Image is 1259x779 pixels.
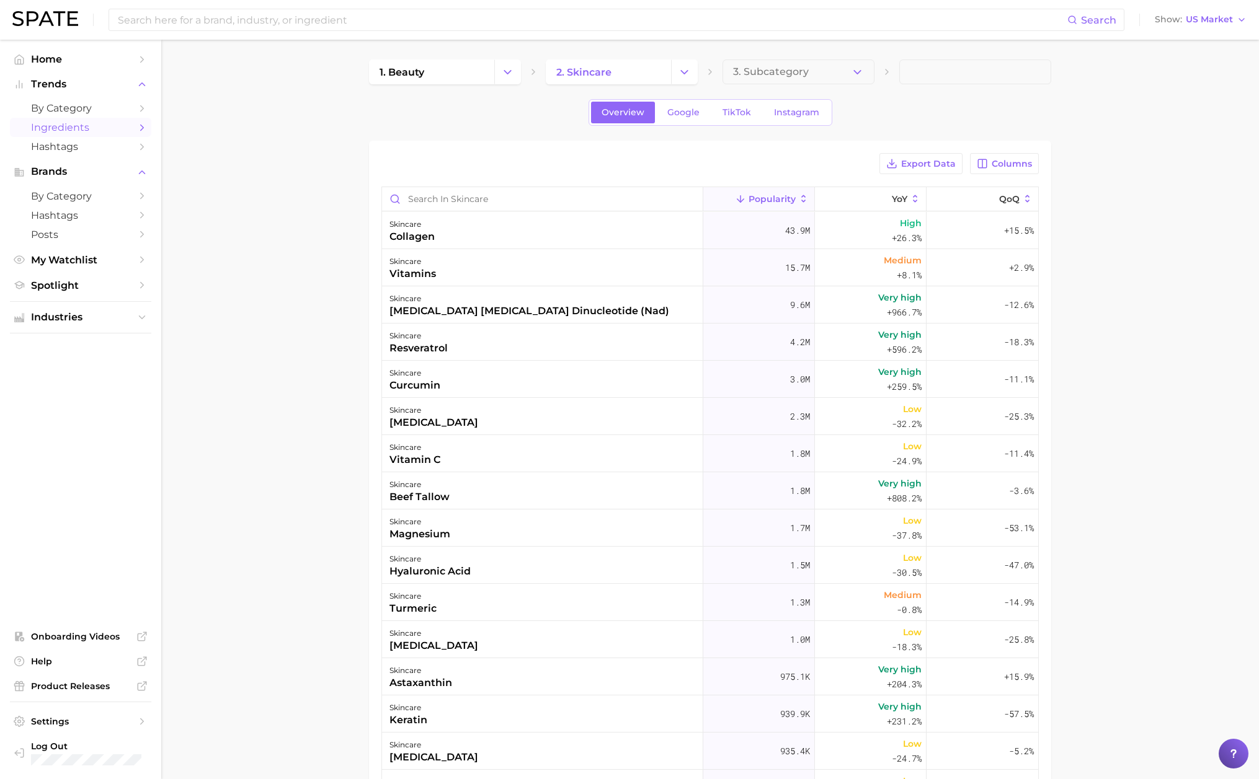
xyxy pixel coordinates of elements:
[389,676,452,690] div: astaxanthin
[382,658,1038,695] button: skincareastaxanthin975.1kVery high+204.3%+15.9%
[382,286,1038,323] button: skincare[MEDICAL_DATA] [MEDICAL_DATA] dinucleotide (nad)9.6mVery high+966.7%-12.6%
[382,584,1038,621] button: skincareturmeric1.3mMedium-0.8%-14.9%
[790,558,810,573] span: 1.5m
[903,513,922,528] span: Low
[10,276,151,295] a: Spotlight
[897,268,922,283] span: +8.1%
[900,216,922,231] span: High
[382,695,1038,733] button: skincarekeratin939.9kVery high+231.2%-57.5%
[785,260,810,275] span: 15.7m
[382,398,1038,435] button: skincare[MEDICAL_DATA]2.3mLow-32.2%-25.3%
[878,662,922,677] span: Very high
[780,669,810,684] span: 975.1k
[380,66,424,78] span: 1. beauty
[389,452,440,467] div: vitamin c
[389,713,427,728] div: keratin
[703,187,815,211] button: Popularity
[887,677,922,692] span: +204.3%
[591,102,655,123] a: Overview
[117,9,1067,30] input: Search here for a brand, industry, or ingredient
[992,159,1032,169] span: Columns
[389,217,435,232] div: skincare
[927,187,1038,211] button: QoQ
[1004,669,1034,684] span: +15.9%
[10,737,151,769] a: Log out. Currently logged in with e-mail meghnar@oddity.com.
[10,137,151,156] a: Hashtags
[10,99,151,118] a: by Category
[790,632,810,647] span: 1.0m
[10,712,151,731] a: Settings
[892,194,907,204] span: YoY
[389,737,478,752] div: skincare
[382,733,1038,770] button: skincare[MEDICAL_DATA]935.4kLow-24.7%-5.2%
[10,75,151,94] button: Trends
[389,291,669,306] div: skincare
[878,290,922,305] span: Very high
[369,59,494,84] a: 1. beauty
[389,527,450,542] div: magnesium
[1004,223,1034,238] span: +15.5%
[884,253,922,268] span: Medium
[31,209,130,221] span: Hashtags
[887,491,922,506] span: +808.2%
[12,11,78,26] img: SPATE
[31,53,130,65] span: Home
[10,118,151,137] a: Ingredients
[903,439,922,454] span: Low
[389,514,450,529] div: skincare
[382,286,703,323] div: nicotinamide adenine dinucleotide (nad)
[657,102,710,123] a: Google
[1004,297,1034,312] span: -12.6%
[1009,483,1034,498] span: -3.6%
[1004,632,1034,647] span: -25.8%
[389,477,450,492] div: skincare
[10,308,151,327] button: Industries
[31,166,130,177] span: Brands
[382,435,1038,472] button: skincarevitamin c1.8mLow-24.9%-11.4%
[382,212,1038,249] button: skincarecollagen43.9mHigh+26.3%+15.5%
[785,223,810,238] span: 43.9m
[389,378,440,393] div: curcumin
[389,415,478,430] div: [MEDICAL_DATA]
[815,187,927,211] button: YoY
[10,652,151,671] a: Help
[31,741,141,752] span: Log Out
[556,66,612,78] span: 2. skincare
[901,159,956,169] span: Export Data
[892,565,922,580] span: -30.5%
[892,640,922,654] span: -18.3%
[667,107,700,118] span: Google
[389,700,427,715] div: skincare
[389,254,436,269] div: skincare
[763,102,830,123] a: Instagram
[546,59,671,84] a: 2. skincare
[31,79,130,90] span: Trends
[1081,14,1116,26] span: Search
[1004,706,1034,721] span: -57.5%
[382,323,1038,361] button: skincareresveratrol4.2mVery high+596.2%-18.3%
[892,416,922,431] span: -32.2%
[389,750,478,765] div: [MEDICAL_DATA]
[31,121,130,133] span: Ingredients
[671,59,698,84] button: Change Category
[878,327,922,342] span: Very high
[780,706,810,721] span: 939.9k
[903,625,922,640] span: Low
[494,59,521,84] button: Change Category
[1009,744,1034,759] span: -5.2%
[999,194,1020,204] span: QoQ
[878,699,922,714] span: Very high
[31,680,130,692] span: Product Releases
[790,483,810,498] span: 1.8m
[887,379,922,394] span: +259.5%
[382,187,703,211] input: Search in skincare
[31,656,130,667] span: Help
[897,602,922,617] span: -0.8%
[389,304,669,319] div: [MEDICAL_DATA] [MEDICAL_DATA] dinucleotide (nad)
[389,601,437,616] div: turmeric
[31,312,130,323] span: Industries
[389,638,478,653] div: [MEDICAL_DATA]
[389,626,478,641] div: skincare
[602,107,644,118] span: Overview
[389,266,436,281] div: vitamins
